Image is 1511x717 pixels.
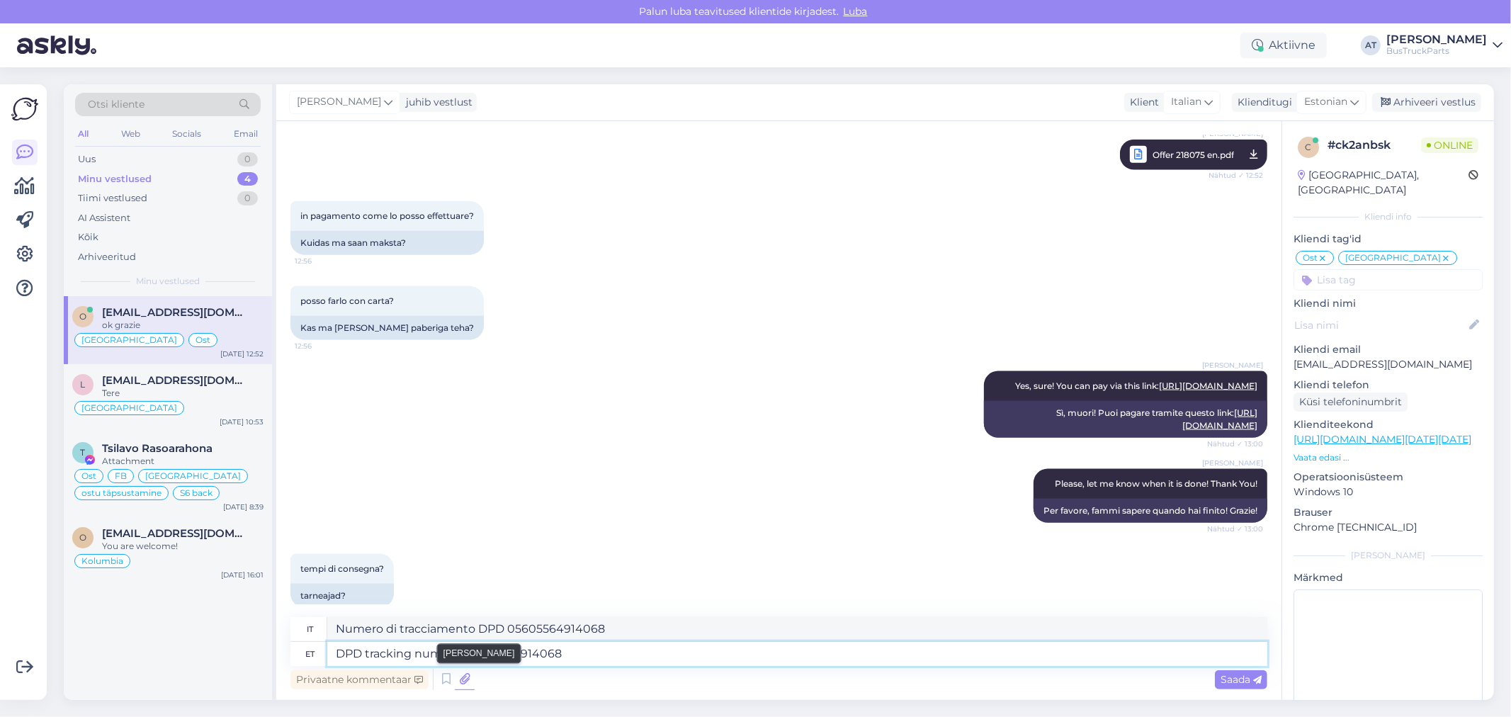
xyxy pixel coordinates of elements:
div: Küsi telefoninumbrit [1294,393,1408,412]
div: juhib vestlust [400,95,472,110]
div: Kuidas ma saan maksta? [290,231,484,255]
small: [PERSON_NAME] [443,647,515,660]
div: [DATE] 12:52 [220,349,264,359]
div: Socials [169,125,204,143]
div: et [305,642,315,666]
span: Nähtud ✓ 13:00 [1207,524,1263,534]
span: FB [115,472,127,480]
span: o [79,532,86,543]
input: Lisa nimi [1294,317,1466,333]
div: [GEOGRAPHIC_DATA], [GEOGRAPHIC_DATA] [1298,168,1468,198]
span: Online [1421,137,1478,153]
span: S6 back [180,489,213,497]
p: Kliendi email [1294,342,1483,357]
span: Ost [196,336,210,344]
div: Klient [1124,95,1159,110]
span: Minu vestlused [136,275,200,288]
div: tarneajad? [290,584,394,608]
div: [PERSON_NAME] [1386,34,1487,45]
div: Kõik [78,230,98,244]
span: laphalainen@hotmail.com [102,374,249,387]
div: [DATE] 16:01 [221,570,264,580]
div: BusTruckParts [1386,45,1487,57]
span: omtservicesrls@gmail.com [102,306,249,319]
span: [GEOGRAPHIC_DATA] [81,404,177,412]
div: [DATE] 8:39 [223,502,264,512]
span: [PERSON_NAME] [297,94,381,110]
span: olgalizeth03@gmail.com [102,527,249,540]
div: Klienditugi [1232,95,1292,110]
div: Uus [78,152,96,166]
span: Saada [1221,673,1262,686]
img: Askly Logo [11,96,38,123]
p: Kliendi tag'id [1294,232,1483,247]
p: Chrome [TECHNICAL_ID] [1294,520,1483,535]
span: c [1306,142,1312,152]
p: Brauser [1294,505,1483,520]
div: Web [118,125,143,143]
span: Nähtud ✓ 13:00 [1207,439,1263,449]
div: Minu vestlused [78,172,152,186]
div: [PERSON_NAME] [1294,549,1483,562]
a: [PERSON_NAME]BusTruckParts [1386,34,1502,57]
div: 4 [237,172,258,186]
div: Arhiveeri vestlus [1372,93,1481,112]
div: Aktiivne [1240,33,1327,58]
span: [GEOGRAPHIC_DATA] [145,472,241,480]
span: T [81,447,86,458]
span: in pagamento come lo posso effettuare? [300,210,474,221]
div: Tere [102,387,264,400]
div: # ck2anbsk [1328,137,1421,154]
span: Luba [839,5,872,18]
span: Please, let me know when it is done! Thank You! [1055,478,1257,489]
span: Estonian [1304,94,1347,110]
span: Tsilavo Rasoarahona [102,442,213,455]
div: 0 [237,191,258,205]
span: Ost [1303,254,1318,262]
span: Kolumbia [81,557,123,565]
div: All [75,125,91,143]
div: Kliendi info [1294,210,1483,223]
div: Email [231,125,261,143]
p: Märkmed [1294,570,1483,585]
span: Italian [1171,94,1201,110]
a: [URL][DOMAIN_NAME][DATE][DATE] [1294,433,1471,446]
p: Kliendi nimi [1294,296,1483,311]
p: Kliendi telefon [1294,378,1483,393]
span: [PERSON_NAME] [1202,360,1263,371]
p: [EMAIL_ADDRESS][DOMAIN_NAME] [1294,357,1483,372]
a: [URL][DOMAIN_NAME] [1159,380,1257,391]
span: 12:56 [295,256,348,266]
a: [PERSON_NAME]Offer 218075 en.pdfNähtud ✓ 12:52 [1120,140,1267,170]
span: Nähtud ✓ 12:52 [1209,166,1263,184]
span: posso farlo con carta? [300,295,394,306]
p: Operatsioonisüsteem [1294,470,1483,485]
input: Lisa tag [1294,269,1483,290]
div: it [307,617,313,641]
span: Otsi kliente [88,97,145,112]
span: ostu täpsustamine [81,489,162,497]
div: 0 [237,152,258,166]
span: [PERSON_NAME] [1202,458,1263,468]
span: [GEOGRAPHIC_DATA] [1345,254,1441,262]
div: Sì, muori! Puoi pagare tramite questo link: [984,401,1267,438]
div: [DATE] 10:53 [220,417,264,427]
div: You are welcome! [102,540,264,553]
div: ok grazie [102,319,264,332]
div: Kas ma [PERSON_NAME] paberiga teha? [290,316,484,340]
span: Offer 218075 en.pdf [1153,146,1234,164]
span: 12:56 [295,341,348,351]
div: Per favore, fammi sapere quando hai finito! Grazie! [1034,499,1267,523]
p: Klienditeekond [1294,417,1483,432]
div: AI Assistent [78,211,130,225]
div: Attachment [102,455,264,468]
span: l [81,379,86,390]
span: Yes, sure! You can pay via this link: [1015,380,1257,391]
p: Windows 10 [1294,485,1483,499]
div: Tiimi vestlused [78,191,147,205]
div: AT [1361,35,1381,55]
span: tempi di consegna? [300,563,384,574]
span: Ost [81,472,96,480]
textarea: Numero di tracciamento DPD 05605564914068 [327,617,1267,641]
span: [GEOGRAPHIC_DATA] [81,336,177,344]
